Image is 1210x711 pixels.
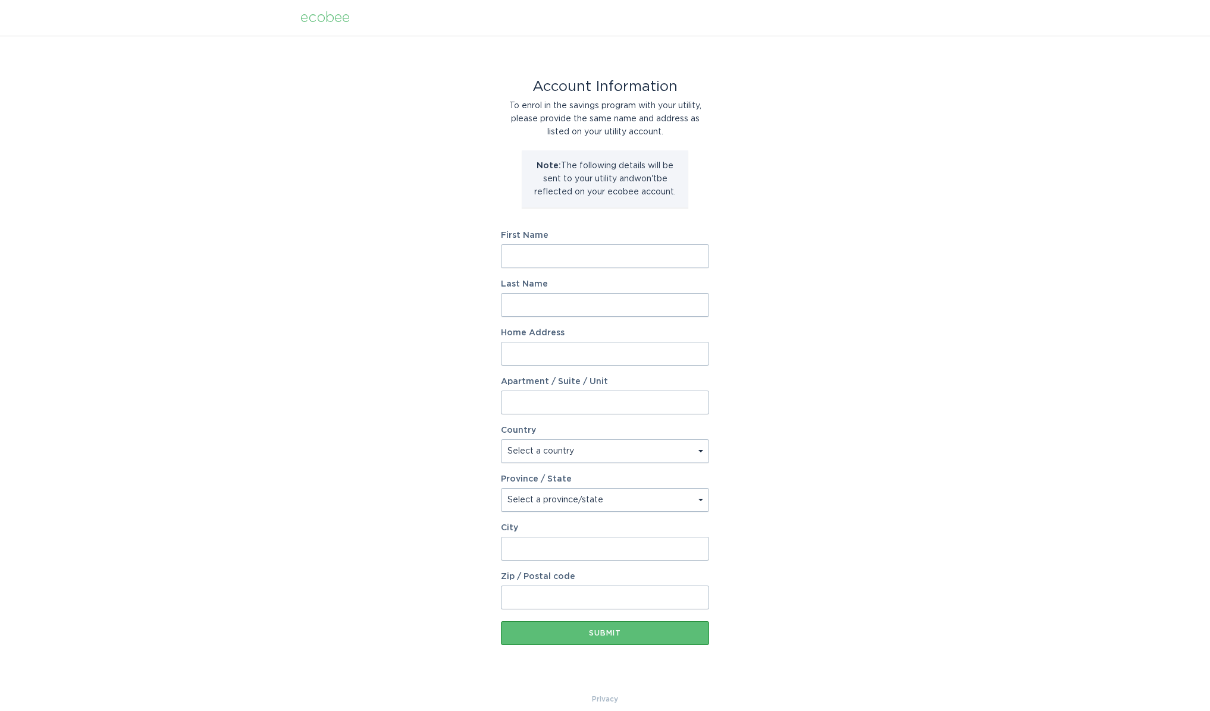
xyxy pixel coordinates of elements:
button: Submit [501,621,709,645]
div: To enrol in the savings program with your utility, please provide the same name and address as li... [501,99,709,139]
a: Privacy Policy & Terms of Use [592,693,618,706]
div: Account Information [501,80,709,93]
div: ecobee [300,11,350,24]
label: Province / State [501,475,572,483]
label: Apartment / Suite / Unit [501,377,709,386]
p: The following details will be sent to your utility and won't be reflected on your ecobee account. [531,159,679,199]
label: Home Address [501,329,709,337]
label: First Name [501,231,709,240]
label: Country [501,426,536,435]
strong: Note: [537,162,561,170]
label: Zip / Postal code [501,572,709,581]
label: Last Name [501,280,709,288]
label: City [501,524,709,532]
div: Submit [507,630,703,637]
